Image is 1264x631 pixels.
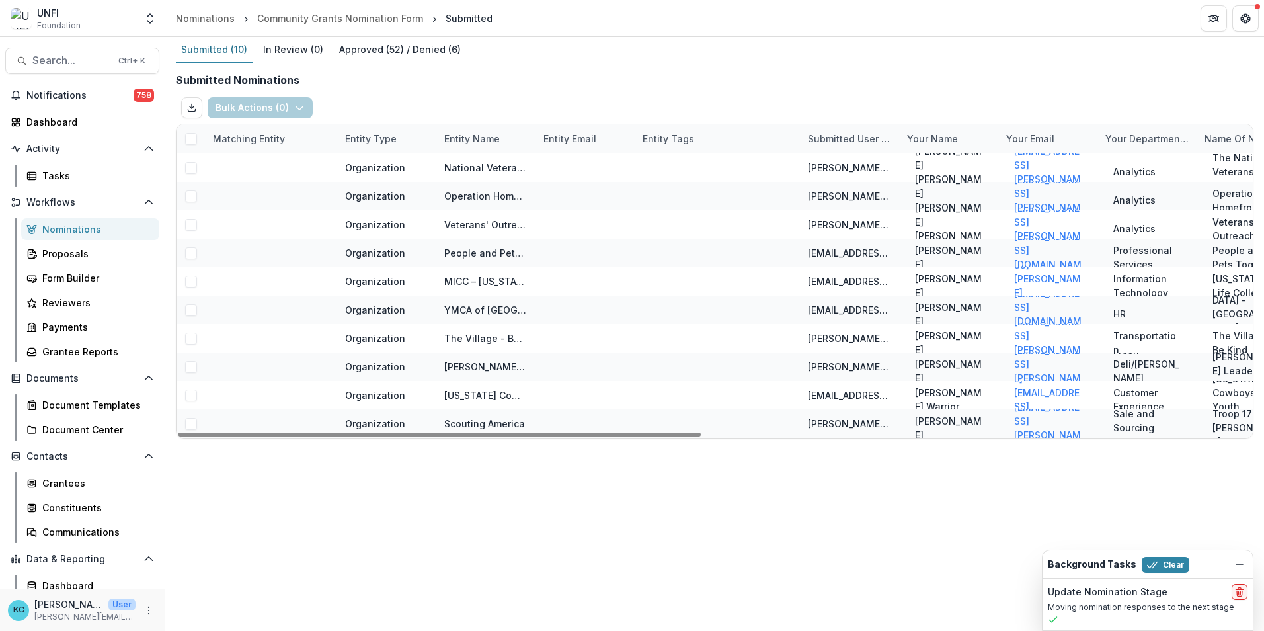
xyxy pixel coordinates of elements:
[42,476,149,490] div: Grantees
[535,124,635,153] div: Entity Email
[635,124,800,153] div: Entity Tags
[345,274,405,288] div: Organization
[176,37,253,63] a: Submitted (10)
[11,8,32,29] img: UNFI
[21,394,159,416] a: Document Templates
[1232,5,1259,32] button: Get Help
[181,97,202,118] button: Export table data
[334,37,466,63] a: Approved (52) / Denied (6)
[42,501,149,515] div: Constituents
[808,388,891,402] div: [EMAIL_ADDRESS][DOMAIN_NAME]
[42,169,149,183] div: Tasks
[1048,601,1247,613] p: Moving nomination responses to the next stage
[1113,272,1181,300] p: Information Technology
[1113,393,1181,462] p: Commodity Sale and Sourcing Manager - Meat
[21,497,159,519] a: Constituents
[1113,193,1156,207] p: Analytics
[337,124,436,153] div: Entity Type
[134,89,154,102] span: 758
[915,300,982,328] p: [PERSON_NAME]
[171,9,498,28] nav: breadcrumb
[1232,584,1247,600] button: delete
[444,331,528,345] div: The Village - Be Kind
[21,419,159,441] a: Document Center
[444,246,528,260] div: People and Pets Together
[176,74,299,87] h2: Submitted Nominations
[998,124,1097,153] div: Your email
[5,111,159,133] a: Dashboard
[334,40,466,59] div: Approved ( 52 ) / Denied ( 6 )
[1113,243,1181,271] p: Professional Services
[345,388,405,402] div: Organization
[345,331,405,345] div: Organization
[257,11,423,25] div: Community Grants Nomination Form
[915,329,982,357] p: [PERSON_NAME]
[116,54,148,68] div: Ctrl + K
[436,124,535,153] div: Entity Name
[808,360,891,374] div: [PERSON_NAME][EMAIL_ADDRESS][PERSON_NAME][DOMAIN_NAME]
[1113,386,1181,413] p: Customer Experience
[444,360,528,374] div: [PERSON_NAME] Leadership Program
[800,132,899,146] div: Submitted User Email
[26,554,138,565] span: Data & Reporting
[1097,132,1197,146] div: Your department at [GEOGRAPHIC_DATA]
[345,417,405,431] div: Organization
[42,579,149,593] div: Dashboard
[5,368,159,389] button: Open Documents
[42,320,149,334] div: Payments
[1113,165,1156,179] p: Analytics
[899,124,998,153] div: Your name
[21,316,159,338] a: Payments
[171,9,240,28] a: Nominations
[32,54,110,67] span: Search...
[535,132,604,146] div: Entity Email
[205,124,337,153] div: Matching Entity
[337,132,405,146] div: Entity Type
[444,388,528,402] div: [US_STATE] Cowboys Youth Organization
[141,5,159,32] button: Open entity switcher
[258,37,329,63] a: In Review (0)
[21,292,159,314] a: Reviewers
[42,345,149,358] div: Grantee Reports
[108,599,136,610] p: User
[26,115,149,129] div: Dashboard
[5,48,159,74] button: Search...
[42,271,149,285] div: Form Builder
[21,472,159,494] a: Grantees
[808,246,891,260] div: [EMAIL_ADDRESS][DOMAIN_NAME]
[5,548,159,569] button: Open Data & Reporting
[34,611,136,623] p: [PERSON_NAME][EMAIL_ADDRESS][PERSON_NAME][DOMAIN_NAME]
[808,218,891,231] div: [PERSON_NAME][EMAIL_ADDRESS][PERSON_NAME][DOMAIN_NAME]
[1232,556,1247,572] button: Dismiss
[1113,343,1181,399] p: Fresh- Deli/[PERSON_NAME] Specialty
[1113,329,1181,357] p: Transportation
[444,417,525,431] div: Scouting America
[1048,559,1136,570] h2: Background Tasks
[808,303,891,317] div: [EMAIL_ADDRESS][DOMAIN_NAME]
[345,218,405,231] div: Organization
[998,132,1062,146] div: Your email
[635,132,702,146] div: Entity Tags
[42,525,149,539] div: Communications
[915,173,982,228] p: [PERSON_NAME] [PERSON_NAME]
[915,243,982,271] p: [PERSON_NAME]
[915,144,982,200] p: [PERSON_NAME] [PERSON_NAME]
[176,40,253,59] div: Submitted ( 10 )
[444,303,528,317] div: YMCA of [GEOGRAPHIC_DATA] - [GEOGRAPHIC_DATA][PERSON_NAME]
[26,197,138,208] span: Workflows
[1048,587,1167,598] h2: Update Nomination Stage
[808,331,891,345] div: [PERSON_NAME][EMAIL_ADDRESS][PERSON_NAME][DOMAIN_NAME]
[808,274,891,288] div: [EMAIL_ADDRESS][PERSON_NAME][DOMAIN_NAME]
[808,161,891,175] div: [PERSON_NAME][EMAIL_ADDRESS][PERSON_NAME][DOMAIN_NAME]
[21,165,159,187] a: Tasks
[26,90,134,101] span: Notifications
[42,423,149,437] div: Document Center
[800,124,899,153] div: Submitted User Email
[444,218,528,231] div: Veterans' Outreach
[5,446,159,467] button: Open Contacts
[26,373,138,384] span: Documents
